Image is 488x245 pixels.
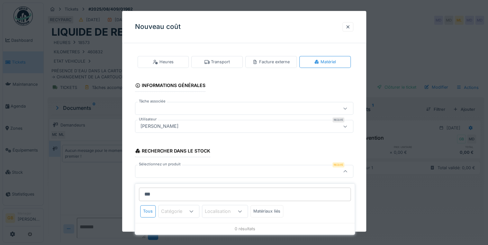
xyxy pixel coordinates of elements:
[138,99,167,104] label: Tâche associée
[135,23,181,31] h3: Nouveau coût
[252,59,289,65] div: Facture externe
[138,123,181,130] div: [PERSON_NAME]
[205,208,240,215] div: Localisation
[138,162,182,167] label: Sélectionnez un produit
[153,59,173,65] div: Heures
[332,162,344,168] div: Requis
[135,223,355,234] div: 0 résultats
[332,118,344,123] div: Requis
[135,146,211,157] div: Rechercher dans le stock
[314,59,336,65] div: Matériel
[138,117,158,122] label: Utilisateur
[250,206,283,217] div: Matériaux liés
[140,206,156,217] div: Tous
[161,208,191,215] div: Catégorie
[135,81,206,92] div: Informations générales
[204,59,230,65] div: Transport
